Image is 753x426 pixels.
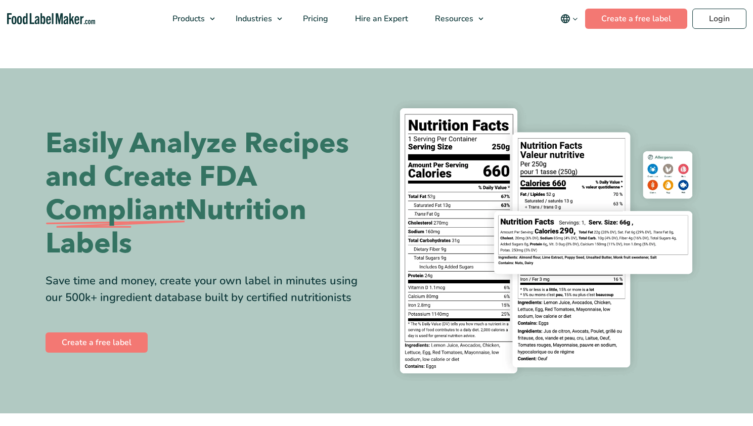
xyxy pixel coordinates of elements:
[692,9,746,29] a: Login
[46,194,185,227] span: Compliant
[46,332,148,353] a: Create a free label
[46,127,369,261] h1: Easily Analyze Recipes and Create FDA Nutrition Labels
[352,13,409,24] span: Hire an Expert
[300,13,329,24] span: Pricing
[46,273,369,306] div: Save time and money, create your own label in minutes using our 500k+ ingredient database built b...
[169,13,206,24] span: Products
[585,9,687,29] a: Create a free label
[233,13,273,24] span: Industries
[432,13,474,24] span: Resources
